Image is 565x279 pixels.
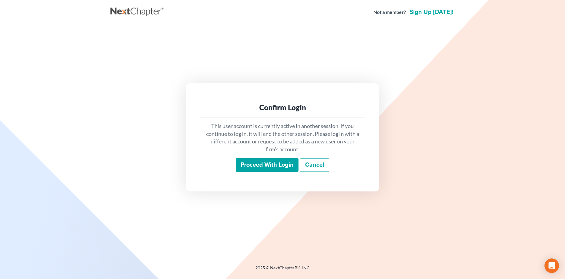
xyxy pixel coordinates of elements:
div: Confirm Login [205,103,360,112]
div: 2025 © NextChapterBK, INC [110,265,455,276]
a: Sign up [DATE]! [408,9,455,15]
a: Cancel [300,158,329,172]
strong: Not a member? [373,9,406,16]
div: Open Intercom Messenger [544,258,559,273]
input: Proceed with login [236,158,298,172]
p: This user account is currently active in another session. If you continue to log in, it will end ... [205,122,360,153]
